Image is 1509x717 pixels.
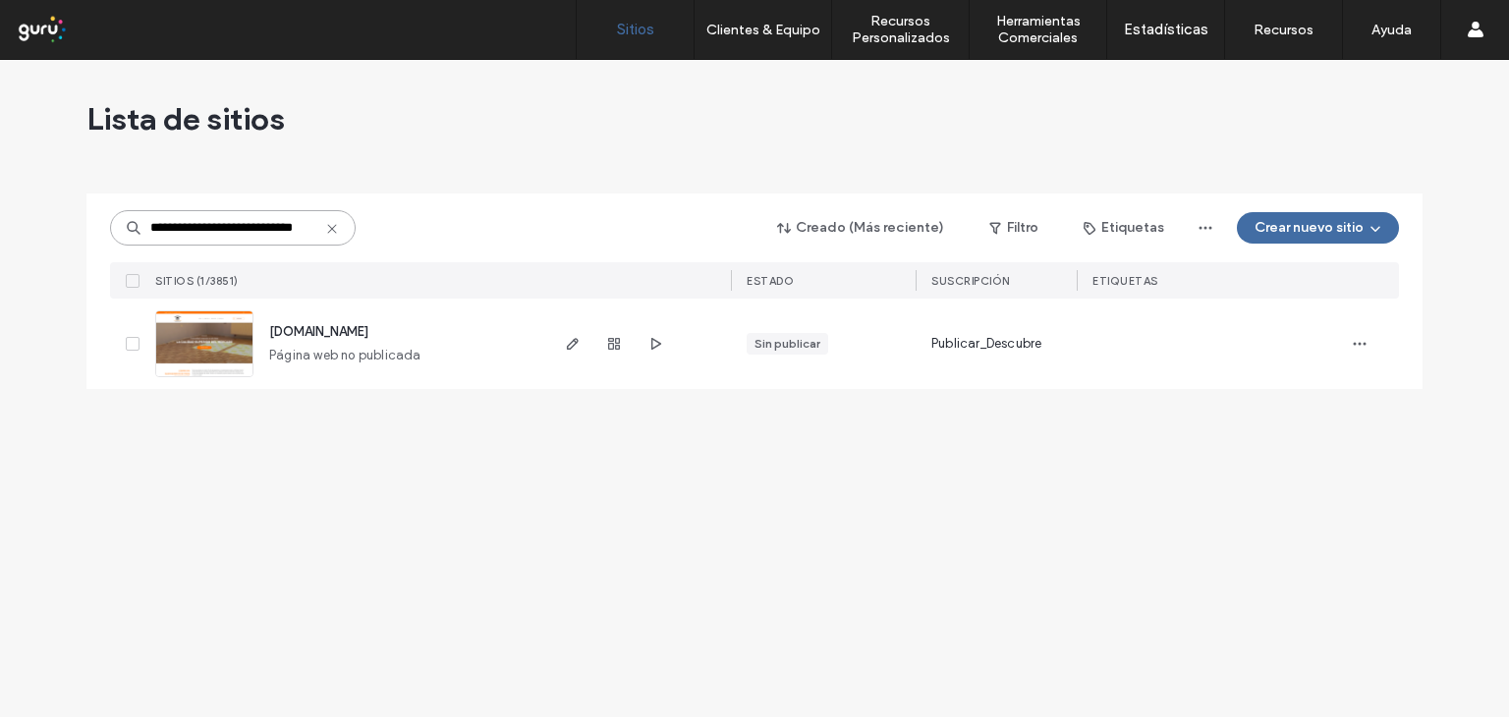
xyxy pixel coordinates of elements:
label: Estadísticas [1124,21,1208,38]
button: Etiquetas [1066,212,1182,244]
label: Herramientas Comerciales [970,13,1106,46]
label: Sitios [617,21,654,38]
span: ESTADO [747,274,794,288]
span: SITIOS (1/3851) [155,274,239,288]
a: [DOMAIN_NAME] [269,324,368,339]
label: Recursos [1254,22,1313,38]
span: Publicar_Descubre [931,334,1041,354]
span: ETIQUETAS [1092,274,1158,288]
button: Creado (Más reciente) [760,212,962,244]
label: Clientes & Equipo [706,22,820,38]
span: Suscripción [931,274,1010,288]
span: Ayuda [42,14,96,31]
span: Lista de sitios [86,99,285,138]
label: Recursos Personalizados [832,13,969,46]
button: Crear nuevo sitio [1237,212,1399,244]
button: Filtro [970,212,1058,244]
label: Ayuda [1371,22,1412,38]
div: Sin publicar [754,335,820,353]
span: Página web no publicada [269,346,421,365]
